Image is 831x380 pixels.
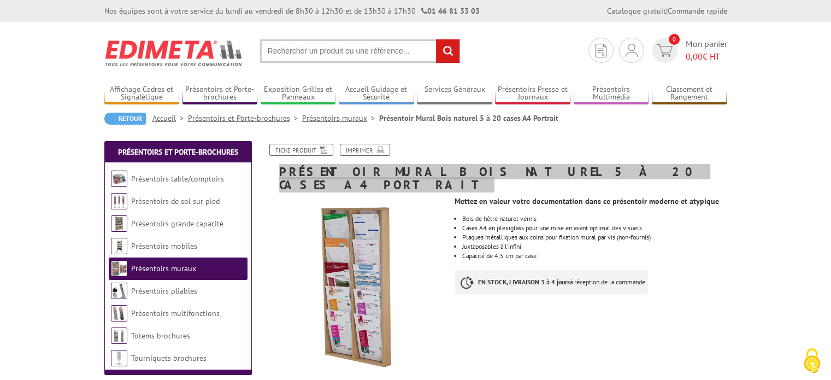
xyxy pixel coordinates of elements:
[131,308,220,318] a: Présentoirs multifonctions
[436,39,459,63] input: rechercher
[686,50,727,63] span: € HT
[607,6,666,16] a: Catalogue gratuit
[462,225,727,231] li: Cases A4 en plexiglass pour une mise en avant optimal des visuels
[379,113,558,124] li: Présentoir Mural Bois naturel 5 à 20 cases A4 Portrait
[131,286,197,296] a: Présentoirs pliables
[104,33,244,73] img: Edimeta
[111,238,127,254] img: Présentoirs mobiles
[104,113,146,125] a: Retour
[339,85,414,103] a: Accueil Guidage et Sécurité
[111,305,127,321] img: Présentoirs multifonctions
[462,243,727,250] li: Juxtaposables à l’infini
[131,264,196,273] a: Présentoirs muraux
[111,350,127,366] img: Tourniquets brochures
[131,353,207,363] a: Tourniquets brochures
[131,241,197,251] a: Présentoirs mobiles
[798,347,826,375] img: Cookies (fenêtre modale)
[607,5,727,16] div: |
[131,174,224,184] a: Présentoirs table/comptoirs
[686,38,727,63] span: Mon panier
[104,5,480,16] div: Nos équipes sont à votre service du lundi au vendredi de 8h30 à 12h30 et de 13h30 à 17h30
[668,6,727,16] a: Commande rapide
[574,85,649,103] a: Présentoirs Multimédia
[131,331,190,341] a: Totems brochures
[111,328,127,344] img: Totems brochures
[669,34,680,45] span: 0
[793,343,831,380] button: Cookies (fenêtre modale)
[478,278,570,286] strong: EN STOCK, LIVRAISON 3 à 4 jours
[455,196,719,206] strong: Mettez en valeur votre documentation dans ce présentoir moderne et atypique
[657,44,673,57] img: devis rapide
[111,215,127,232] img: Présentoirs grande capacité
[302,113,379,123] a: Présentoirs muraux
[686,51,703,62] span: 0,00
[462,253,727,259] li: Capacité de 4,5 cm par case.
[421,6,480,16] strong: 01 46 81 33 03
[111,283,127,299] img: Présentoirs pliables
[261,85,336,103] a: Exposition Grilles et Panneaux
[152,113,188,123] a: Accueil
[111,171,127,187] img: Présentoirs table/comptoirs
[626,44,638,57] img: devis rapide
[260,39,460,63] input: Rechercher un produit ou une référence...
[269,144,333,156] a: Fiche produit
[182,85,258,103] a: Présentoirs et Porte-brochures
[462,215,727,222] li: Bois de hêtre naturel vernis
[652,85,727,103] a: Classement et Rangement
[104,85,180,103] a: Affichage Cadres et Signalétique
[131,219,223,229] a: Présentoirs grande capacité
[340,144,390,156] a: Imprimer
[650,38,727,63] a: devis rapide 0 Mon panier 0,00€ HT
[495,85,570,103] a: Présentoirs Presse et Journaux
[417,85,492,103] a: Services Généraux
[131,196,220,206] a: Présentoirs de sol sur pied
[111,260,127,277] img: Présentoirs muraux
[118,147,238,157] a: Présentoirs et Porte-brochures
[455,270,648,294] p: à réception de la commande
[255,144,735,191] h1: Présentoir Mural Bois naturel 5 à 20 cases A4 Portrait
[188,113,302,123] a: Présentoirs et Porte-brochures
[596,44,606,57] img: devis rapide
[462,234,727,241] li: Plaques métalliques aux coins pour fixation mural par vis (non-fournis)
[111,193,127,209] img: Présentoirs de sol sur pied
